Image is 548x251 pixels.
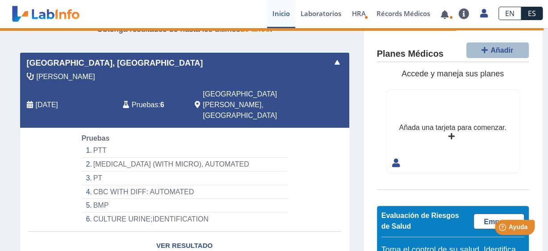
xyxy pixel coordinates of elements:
[377,49,443,59] h4: Planes Médicos
[381,212,459,230] span: Evaluación de Riesgos de Salud
[37,71,95,82] span: Saavedra, Jose
[132,100,158,110] span: Pruebas
[498,7,521,20] a: EN
[402,69,504,78] span: Accede y maneja sus planes
[81,185,287,199] li: CBC WITH DIFF: AUTOMATED
[81,158,287,172] li: [MEDICAL_DATA] (WITH MICRO), AUTOMATED
[81,172,287,185] li: PT
[352,9,366,18] span: HRA
[81,134,109,142] span: Pruebas
[81,144,287,158] li: PTT
[81,213,287,226] li: CULTURE URINE;IDENTIFICATION
[466,42,529,58] button: Añadir
[160,101,164,109] b: 6
[469,216,538,241] iframe: Help widget launcher
[240,25,270,33] span: 10 años
[203,89,301,121] span: San Juan, PR
[490,46,513,54] span: Añadir
[473,213,524,229] a: Empezar
[521,7,543,20] a: ES
[36,100,58,110] span: 2025-09-03
[116,89,188,121] div: :
[96,25,272,33] span: Obtenga resultados de hasta los últimos .
[399,122,506,133] div: Añada una tarjeta para comenzar.
[27,57,203,69] span: [GEOGRAPHIC_DATA], [GEOGRAPHIC_DATA]
[81,199,287,213] li: BMP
